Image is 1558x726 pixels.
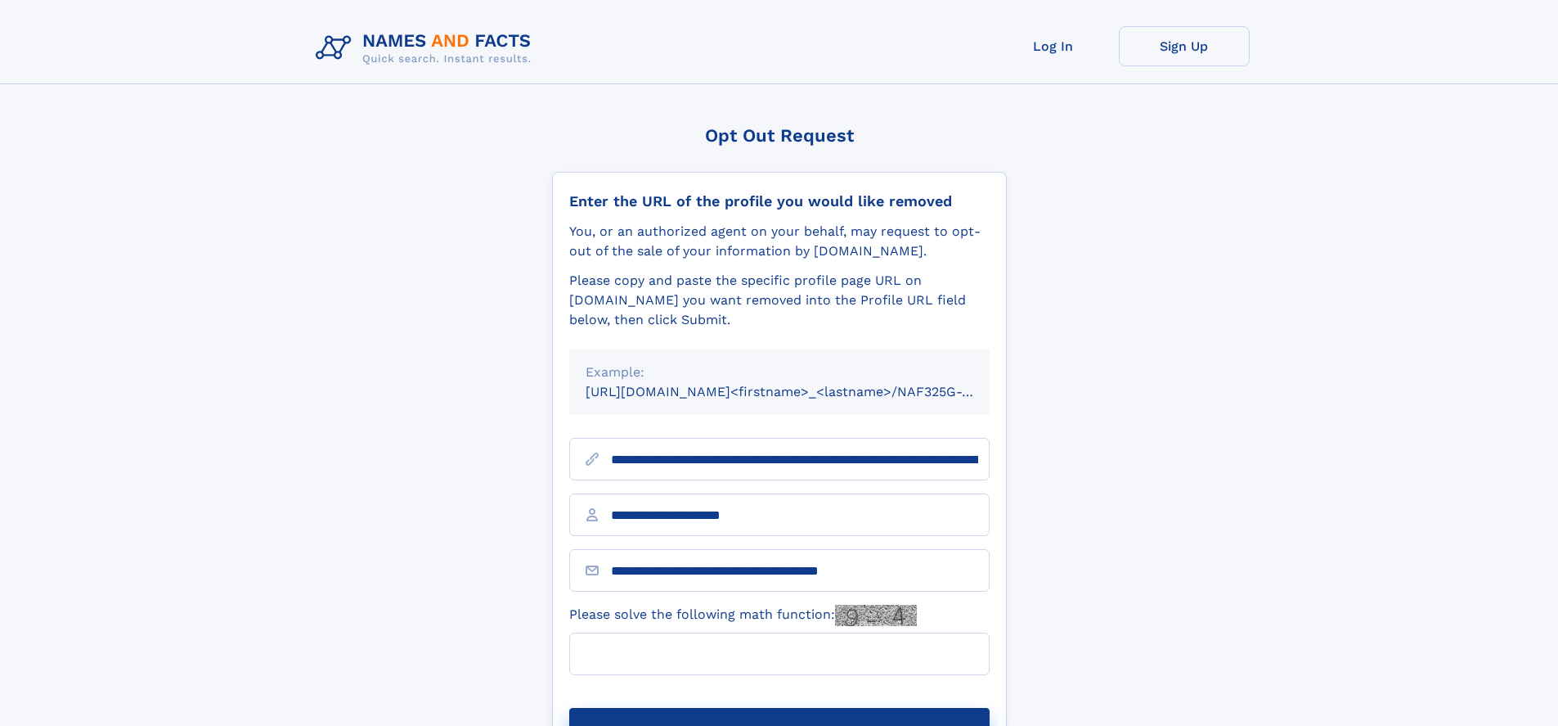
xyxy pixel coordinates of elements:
div: Opt Out Request [552,125,1007,146]
label: Please solve the following math function: [569,605,917,626]
div: You, or an authorized agent on your behalf, may request to opt-out of the sale of your informatio... [569,222,990,261]
div: Example: [586,363,973,382]
div: Enter the URL of the profile you would like removed [569,192,990,210]
a: Log In [988,26,1119,66]
small: [URL][DOMAIN_NAME]<firstname>_<lastname>/NAF325G-xxxxxxxx [586,384,1021,399]
img: Logo Names and Facts [309,26,545,70]
a: Sign Up [1119,26,1250,66]
div: Please copy and paste the specific profile page URL on [DOMAIN_NAME] you want removed into the Pr... [569,271,990,330]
